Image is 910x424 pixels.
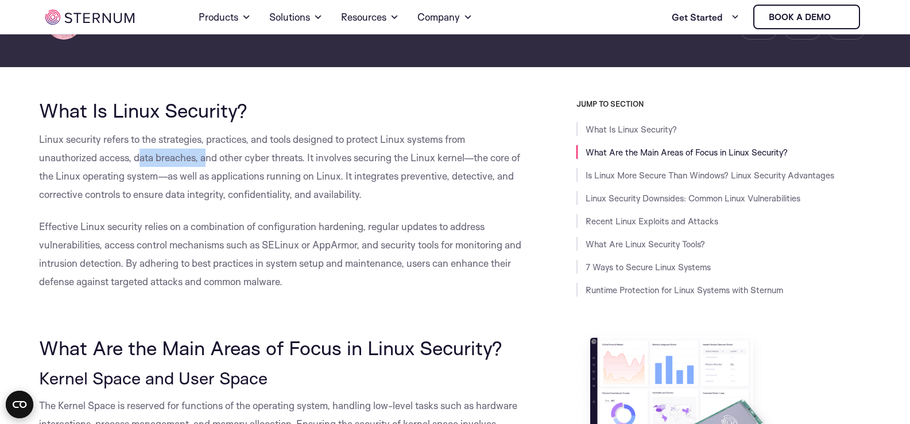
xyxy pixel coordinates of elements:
[39,133,520,200] span: Linux security refers to the strategies, practices, and tools designed to protect Linux systems f...
[753,5,860,29] a: Book a demo
[39,98,247,122] span: What Is Linux Security?
[39,220,521,287] span: Effective Linux security relies on a combination of configuration hardening, regular updates to a...
[199,1,251,33] a: Products
[341,1,399,33] a: Resources
[6,391,33,418] button: Open CMP widget
[417,1,473,33] a: Company
[586,262,711,273] a: 7 Ways to Secure Linux Systems
[269,1,323,33] a: Solutions
[586,193,800,204] a: Linux Security Downsides: Common Linux Vulnerabilities
[586,285,783,295] a: Runtime Protection for Linux Systems with Sternum
[586,170,834,181] a: Is Linux More Secure Than Windows? Linux Security Advantages
[39,367,268,388] span: Kernel Space and User Space
[835,13,845,22] img: sternum iot
[39,336,502,360] span: What Are the Main Areas of Focus in Linux Security?
[586,124,677,135] a: What Is Linux Security?
[586,239,705,250] a: What Are Linux Security Tools?
[45,10,134,25] img: sternum iot
[586,216,718,227] a: Recent Linux Exploits and Attacks
[586,147,788,158] a: What Are the Main Areas of Focus in Linux Security?
[576,99,872,108] h3: JUMP TO SECTION
[672,6,739,29] a: Get Started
